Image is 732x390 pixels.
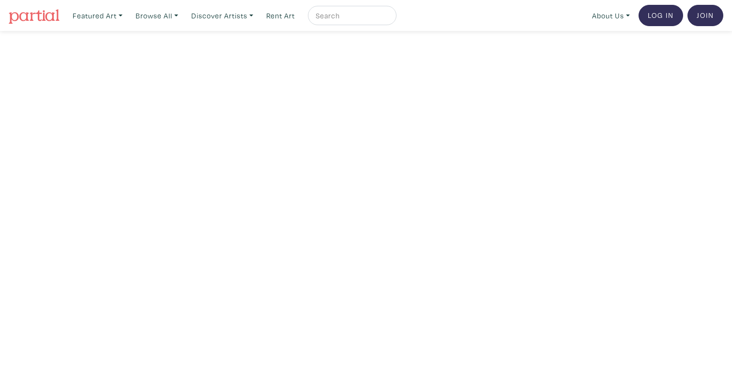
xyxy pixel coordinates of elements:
a: Discover Artists [187,6,258,26]
a: Log In [639,5,683,26]
a: About Us [588,6,634,26]
input: Search [315,10,387,22]
a: Browse All [131,6,183,26]
a: Rent Art [262,6,299,26]
a: Join [687,5,723,26]
a: Featured Art [68,6,127,26]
